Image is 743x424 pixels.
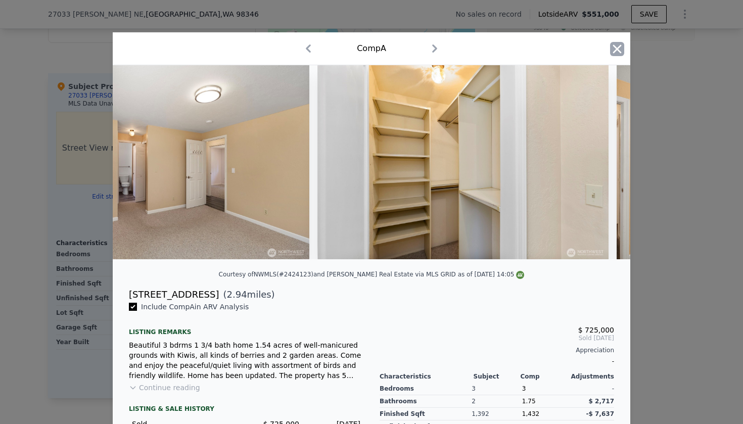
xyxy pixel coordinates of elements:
div: Listing remarks [129,320,363,336]
div: Characteristics [380,372,474,381]
img: Property Img [317,65,609,259]
button: Continue reading [129,383,200,393]
div: 1.75 [522,395,568,408]
div: 3 [472,383,522,395]
span: 1,432 [522,410,539,417]
div: 2 [472,395,522,408]
span: ( miles) [219,288,274,302]
img: NWMLS Logo [516,271,524,279]
div: Appreciation [380,346,614,354]
div: Adjustments [567,372,614,381]
span: 2.94 [227,289,247,300]
div: [STREET_ADDRESS] [129,288,219,302]
div: 1,392 [472,408,522,420]
span: $ 725,000 [578,326,614,334]
span: Sold [DATE] [380,334,614,342]
div: - [380,354,614,368]
span: Include Comp A in ARV Analysis [137,303,253,311]
img: Property Img [18,65,309,259]
div: Subject [474,372,521,381]
div: Finished Sqft [380,408,472,420]
div: Courtesy of NWMLS (#2424123) and [PERSON_NAME] Real Estate via MLS GRID as of [DATE] 14:05 [219,271,525,278]
div: Comp A [357,42,386,55]
div: Beautiful 3 bdrms 1 3/4 bath home 1.54 acres of well-manicured grounds with Kiwis, all kinds of b... [129,340,363,381]
div: - [568,383,614,395]
span: -$ 7,637 [586,410,614,417]
span: 3 [522,385,526,392]
div: LISTING & SALE HISTORY [129,405,363,415]
div: Comp [520,372,567,381]
div: Bathrooms [380,395,472,408]
div: Bedrooms [380,383,472,395]
span: $ 2,717 [589,398,614,405]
